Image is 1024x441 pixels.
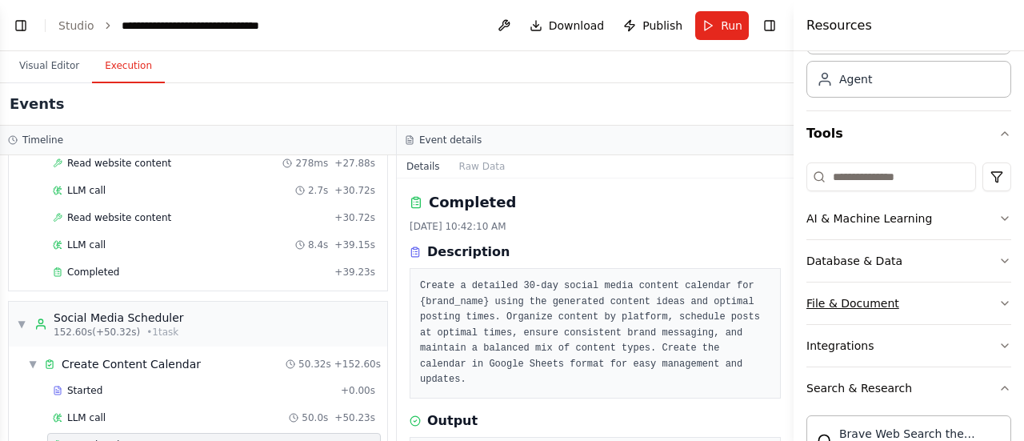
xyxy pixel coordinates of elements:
span: LLM call [67,239,106,251]
h3: Description [427,243,510,262]
span: 152.60s (+50.32s) [54,326,140,339]
a: Studio [58,19,94,32]
div: Integrations [806,338,874,354]
div: Crew [806,11,1011,110]
span: Publish [642,18,682,34]
span: ▼ [17,318,26,331]
button: Show left sidebar [10,14,32,37]
button: Download [523,11,611,40]
button: File & Document [806,283,1011,324]
span: 8.4s [308,239,328,251]
h3: Event details [419,134,482,146]
span: • 1 task [146,326,178,339]
span: ▼ [28,358,38,371]
span: 50.32s [298,358,331,371]
button: Publish [617,11,689,40]
button: Raw Data [450,155,515,178]
button: AI & Machine Learning [806,198,1011,239]
span: + 50.23s [334,411,375,424]
h4: Resources [806,16,872,35]
h2: Events [10,93,64,115]
button: Visual Editor [6,50,92,83]
div: File & Document [806,295,899,311]
nav: breadcrumb [58,18,302,34]
button: Database & Data [806,240,1011,282]
button: Search & Research [806,367,1011,409]
span: 2.7s [308,184,328,197]
button: Run [695,11,749,40]
button: Integrations [806,325,1011,367]
span: + 152.60s [334,358,381,371]
span: + 27.88s [334,157,375,170]
span: Run [721,18,742,34]
span: Completed [67,266,119,279]
button: Details [397,155,450,178]
span: Read website content [67,157,171,170]
span: Download [549,18,605,34]
h3: Output [427,411,478,431]
pre: Create a detailed 30-day social media content calendar for {brand_name} using the generated conte... [420,279,770,388]
h2: Completed [429,191,516,214]
div: Agent [839,71,872,87]
h3: Timeline [22,134,63,146]
span: + 0.00s [341,384,375,397]
span: Started [67,384,102,397]
span: 50.0s [302,411,328,424]
span: LLM call [67,411,106,424]
button: Tools [806,111,1011,156]
span: + 30.72s [334,184,375,197]
div: Social Media Scheduler [54,310,184,326]
span: LLM call [67,184,106,197]
span: + 39.23s [334,266,375,279]
button: Execution [92,50,165,83]
div: AI & Machine Learning [806,210,932,227]
span: + 30.72s [334,211,375,224]
button: Hide right sidebar [758,14,781,37]
span: Create Content Calendar [62,356,201,372]
div: Search & Research [806,380,912,396]
span: + 39.15s [334,239,375,251]
span: Read website content [67,211,171,224]
div: Database & Data [806,253,902,269]
div: [DATE] 10:42:10 AM [410,220,781,233]
span: 278ms [295,157,328,170]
